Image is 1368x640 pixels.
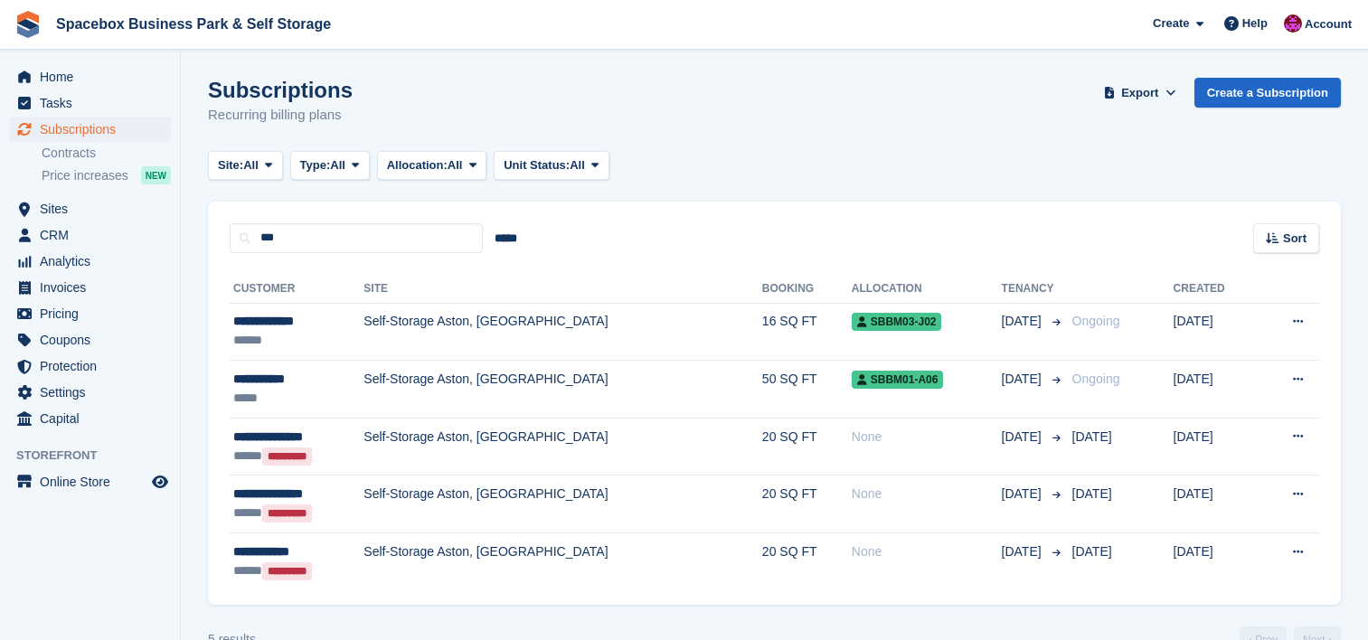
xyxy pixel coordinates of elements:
[377,151,487,181] button: Allocation: All
[1174,533,1258,590] td: [DATE]
[1305,15,1352,33] span: Account
[504,156,570,174] span: Unit Status:
[762,275,852,304] th: Booking
[1002,370,1045,389] span: [DATE]
[9,353,171,379] a: menu
[1194,78,1341,108] a: Create a Subscription
[243,156,259,174] span: All
[40,196,148,221] span: Sites
[40,64,148,89] span: Home
[1072,429,1112,444] span: [DATE]
[1242,14,1268,33] span: Help
[762,361,852,419] td: 50 SQ FT
[208,105,353,126] p: Recurring billing plans
[40,117,148,142] span: Subscriptions
[42,145,171,162] a: Contracts
[300,156,331,174] span: Type:
[1153,14,1189,33] span: Create
[9,64,171,89] a: menu
[149,471,171,493] a: Preview store
[40,353,148,379] span: Protection
[330,156,345,174] span: All
[9,90,171,116] a: menu
[1121,84,1158,102] span: Export
[1284,14,1302,33] img: Shitika Balanath
[40,90,148,116] span: Tasks
[40,327,148,353] span: Coupons
[363,475,762,533] td: Self-Storage Aston, [GEOGRAPHIC_DATA]
[363,418,762,475] td: Self-Storage Aston, [GEOGRAPHIC_DATA]
[852,275,1002,304] th: Allocation
[49,9,338,39] a: Spacebox Business Park & Self Storage
[363,303,762,361] td: Self-Storage Aston, [GEOGRAPHIC_DATA]
[40,406,148,431] span: Capital
[42,167,128,184] span: Price increases
[1174,303,1258,361] td: [DATE]
[762,533,852,590] td: 20 SQ FT
[363,275,762,304] th: Site
[290,151,370,181] button: Type: All
[1100,78,1180,108] button: Export
[230,275,363,304] th: Customer
[40,301,148,326] span: Pricing
[141,166,171,184] div: NEW
[208,151,283,181] button: Site: All
[14,11,42,38] img: stora-icon-8386f47178a22dfd0bd8f6a31ec36ba5ce8667c1dd55bd0f319d3a0aa187defe.svg
[1174,361,1258,419] td: [DATE]
[494,151,609,181] button: Unit Status: All
[9,275,171,300] a: menu
[363,533,762,590] td: Self-Storage Aston, [GEOGRAPHIC_DATA]
[40,380,148,405] span: Settings
[852,313,942,331] span: SBBM03-J02
[1283,230,1307,248] span: Sort
[1002,542,1045,561] span: [DATE]
[448,156,463,174] span: All
[852,428,1002,447] div: None
[387,156,448,174] span: Allocation:
[363,361,762,419] td: Self-Storage Aston, [GEOGRAPHIC_DATA]
[1072,372,1120,386] span: Ongoing
[9,469,171,494] a: menu
[762,303,852,361] td: 16 SQ FT
[762,418,852,475] td: 20 SQ FT
[1174,418,1258,475] td: [DATE]
[1002,275,1065,304] th: Tenancy
[762,475,852,533] td: 20 SQ FT
[40,249,148,274] span: Analytics
[9,117,171,142] a: menu
[40,222,148,248] span: CRM
[1072,486,1112,501] span: [DATE]
[218,156,243,174] span: Site:
[9,380,171,405] a: menu
[1072,544,1112,559] span: [DATE]
[1174,475,1258,533] td: [DATE]
[852,485,1002,504] div: None
[208,78,353,102] h1: Subscriptions
[1002,428,1045,447] span: [DATE]
[40,275,148,300] span: Invoices
[9,327,171,353] a: menu
[852,542,1002,561] div: None
[9,406,171,431] a: menu
[1072,314,1120,328] span: Ongoing
[1002,485,1045,504] span: [DATE]
[16,447,180,465] span: Storefront
[570,156,585,174] span: All
[9,222,171,248] a: menu
[9,196,171,221] a: menu
[40,469,148,494] span: Online Store
[1174,275,1258,304] th: Created
[42,165,171,185] a: Price increases NEW
[1002,312,1045,331] span: [DATE]
[852,371,944,389] span: SBBM01-A06
[9,249,171,274] a: menu
[9,301,171,326] a: menu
